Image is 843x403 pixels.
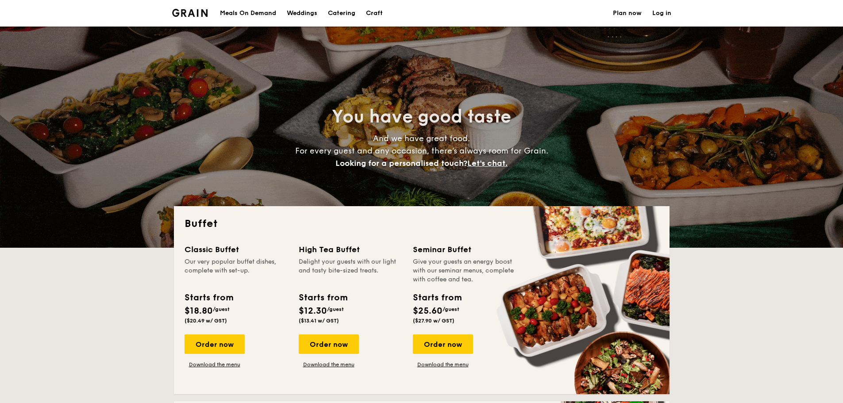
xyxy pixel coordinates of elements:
[213,306,230,312] span: /guest
[299,243,402,256] div: High Tea Buffet
[413,291,461,304] div: Starts from
[172,9,208,17] img: Grain
[299,306,327,316] span: $12.30
[185,334,245,354] div: Order now
[299,257,402,284] div: Delight your guests with our light and tasty bite-sized treats.
[413,257,516,284] div: Give your guests an energy boost with our seminar menus, complete with coffee and tea.
[299,334,359,354] div: Order now
[332,106,511,127] span: You have good taste
[185,217,659,231] h2: Buffet
[443,306,459,312] span: /guest
[185,306,213,316] span: $18.80
[413,361,473,368] a: Download the menu
[299,291,347,304] div: Starts from
[467,158,508,168] span: Let's chat.
[295,134,548,168] span: And we have great food. For every guest and any occasion, there’s always room for Grain.
[185,243,288,256] div: Classic Buffet
[335,158,467,168] span: Looking for a personalised touch?
[185,318,227,324] span: ($20.49 w/ GST)
[172,9,208,17] a: Logotype
[299,318,339,324] span: ($13.41 w/ GST)
[413,318,454,324] span: ($27.90 w/ GST)
[185,291,233,304] div: Starts from
[413,306,443,316] span: $25.60
[299,361,359,368] a: Download the menu
[185,257,288,284] div: Our very popular buffet dishes, complete with set-up.
[413,243,516,256] div: Seminar Buffet
[413,334,473,354] div: Order now
[327,306,344,312] span: /guest
[185,361,245,368] a: Download the menu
